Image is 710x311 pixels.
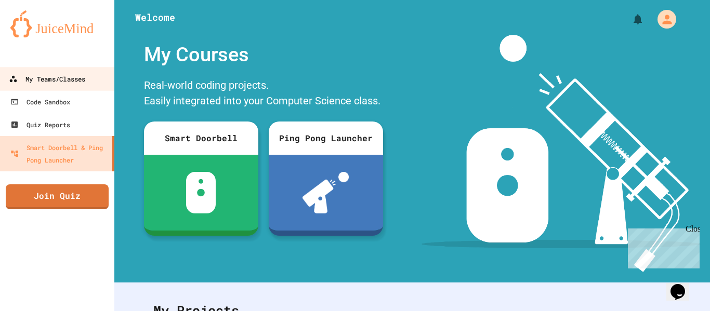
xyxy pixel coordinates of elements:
div: My Teams/Classes [9,73,85,86]
div: Smart Doorbell & Ping Pong Launcher [10,141,108,166]
div: Chat with us now!Close [4,4,72,66]
div: Quiz Reports [10,118,70,131]
div: Ping Pong Launcher [269,121,383,155]
div: My Account [647,7,679,31]
div: Real-world coding projects. Easily integrated into your Computer Science class. [139,75,388,114]
img: ppl-with-ball.png [303,172,349,213]
div: My Notifications [612,10,647,28]
iframe: chat widget [624,224,700,268]
img: logo-orange.svg [10,10,104,37]
div: My Courses [139,35,388,75]
iframe: chat widget [666,269,700,301]
div: Smart Doorbell [144,121,258,155]
div: Code Sandbox [10,96,70,108]
a: Join Quiz [6,184,109,209]
img: sdb-white.svg [186,172,216,213]
img: banner-image-my-projects.png [422,35,700,272]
